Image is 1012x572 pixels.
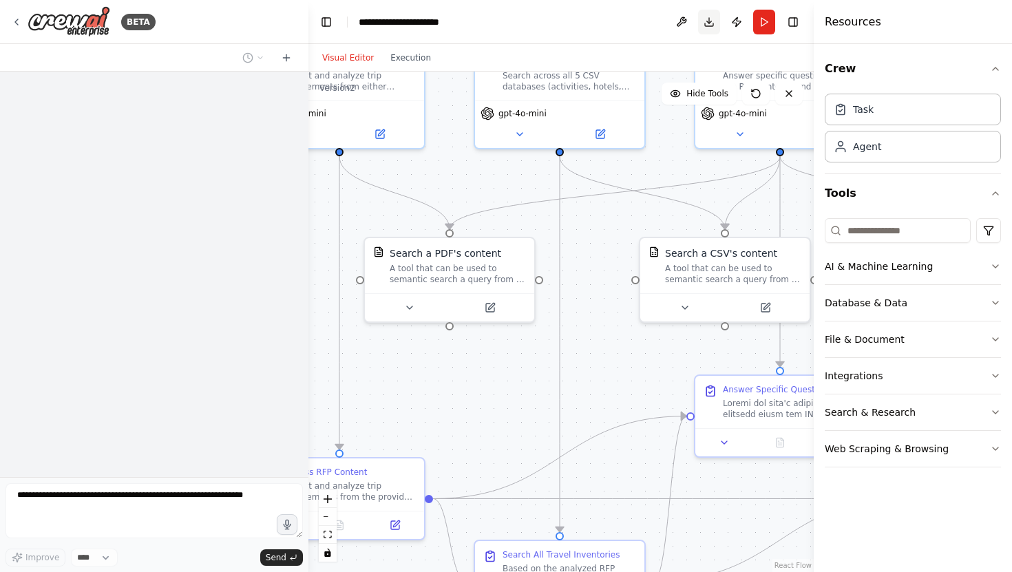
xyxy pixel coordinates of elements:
[314,50,382,66] button: Visual Editor
[382,50,439,66] button: Execution
[282,480,416,502] div: Extract and analyze trip requirements from the provided input. Handle two scenarios: 1. If {rfp_c...
[317,12,336,32] button: Hide left sidebar
[275,50,297,66] button: Start a new chat
[282,467,367,478] div: Process RFP Content
[277,514,297,535] button: Click to speak your automation idea
[474,44,646,149] div: Search across all 5 CSV databases (activities, hotels, restaurants, transportations, venues) to i...
[359,15,467,29] nav: breadcrumb
[825,88,1001,173] div: Crew
[686,88,728,99] span: Hide Tools
[665,246,777,260] div: Search a CSV's content
[253,44,425,149] div: Extract and analyze trip requirements from either provided RFP content text or uploaded PDF file,...
[121,14,156,30] div: BETA
[825,358,1001,394] button: Integrations
[390,246,501,260] div: Search a PDF's content
[25,552,59,563] span: Improve
[718,156,787,229] g: Edge from ee508651-c448-4168-9a1c-8d540f07e611 to 19293fa4-34d3-4775-8379-ef68a90eaff9
[825,14,881,30] h4: Resources
[723,384,832,395] div: Answer Specific Questions
[825,174,1001,213] button: Tools
[319,83,355,94] div: Version 2
[853,140,881,153] div: Agent
[28,6,110,37] img: Logo
[451,299,529,316] button: Open in side panel
[825,394,1001,430] button: Search & Research
[553,156,567,532] g: Edge from b7f6ed21-53d2-4c1e-b2a3-17466c978e6e to d5fc0843-f2aa-44a8-ad0f-2d44ec04f78d
[751,434,810,451] button: No output available
[719,108,767,119] span: gpt-4o-mini
[319,544,337,562] button: toggle interactivity
[781,126,859,142] button: Open in side panel
[774,562,812,569] a: React Flow attribution
[694,44,866,149] div: Answer specific questions about the RFP contents and provide targeted search results from the tra...
[825,50,1001,88] button: Crew
[319,490,337,508] button: zoom in
[649,246,660,257] img: CSVSearchTool
[853,103,874,116] div: Task
[773,156,787,367] g: Edge from ee508651-c448-4168-9a1c-8d540f07e611 to d37dbc85-8276-4720-b1cd-2d03ab1d3d5b
[825,285,1001,321] button: Database & Data
[825,431,1001,467] button: Web Scraping & Browsing
[310,517,369,533] button: No output available
[783,12,803,32] button: Hide right sidebar
[443,156,787,229] g: Edge from ee508651-c448-4168-9a1c-8d540f07e611 to bd0ce60c-19ea-49c2-ad47-130e02b8d65c
[694,374,866,458] div: Answer Specific QuestionsLoremi dol sita'c adipisci elitsedd eiusm tem INC utlabore et dolore mag...
[333,156,456,229] g: Edge from 0bdb442b-905d-4904-a84b-3a5633008d92 to bd0ce60c-19ea-49c2-ad47-130e02b8d65c
[825,213,1001,478] div: Tools
[266,552,286,563] span: Send
[237,50,270,66] button: Switch to previous chat
[825,321,1001,357] button: File & Document
[319,508,337,526] button: zoom out
[282,70,416,92] div: Extract and analyze trip requirements from either provided RFP content text or uploaded PDF file,...
[371,517,419,533] button: Open in side panel
[253,457,425,540] div: Process RFP ContentExtract and analyze trip requirements from the provided input. Handle two scen...
[390,263,526,285] div: A tool that can be used to semantic search a query from a PDF's content.
[561,126,639,142] button: Open in side panel
[662,83,737,105] button: Hide Tools
[503,70,636,92] div: Search across all 5 CSV databases (activities, hotels, restaurants, transportations, venues) to i...
[433,410,686,506] g: Edge from 7139882b-46fa-495f-b785-dadc2abda2b6 to d37dbc85-8276-4720-b1cd-2d03ab1d3d5b
[723,398,856,420] div: Loremi dol sita'c adipisci elitsedd eiusm tem INC utlabore et dolore magnaal: {enim_adminimv} Qui...
[726,299,804,316] button: Open in side panel
[260,549,303,566] button: Send
[319,526,337,544] button: fit view
[333,156,346,449] g: Edge from 0bdb442b-905d-4904-a84b-3a5633008d92 to 7139882b-46fa-495f-b785-dadc2abda2b6
[6,549,65,566] button: Improve
[498,108,547,119] span: gpt-4o-mini
[503,549,620,560] div: Search All Travel Inventories
[341,126,419,142] button: Open in side panel
[723,70,856,92] div: Answer specific questions about the RFP contents and provide targeted search results from the tra...
[639,237,811,323] div: CSVSearchToolSearch a CSV's contentA tool that can be used to semantic search a query from a CSV'...
[363,237,536,323] div: PDFSearchToolSearch a PDF's contentA tool that can be used to semantic search a query from a PDF'...
[373,246,384,257] img: PDFSearchTool
[665,263,801,285] div: A tool that can be used to semantic search a query from a CSV's content.
[825,248,1001,284] button: AI & Machine Learning
[319,490,337,562] div: React Flow controls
